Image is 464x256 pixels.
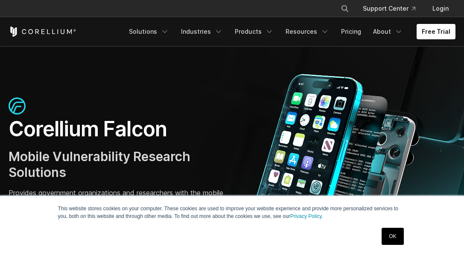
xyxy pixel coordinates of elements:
[9,149,190,180] span: Mobile Vulnerability Research Solutions
[337,1,353,16] button: Search
[336,24,366,39] a: Pricing
[330,1,455,16] div: Navigation Menu
[58,205,406,220] p: This website stores cookies on your computer. These cookies are used to improve your website expe...
[417,24,455,39] a: Free Trial
[124,24,174,39] a: Solutions
[280,24,334,39] a: Resources
[9,116,224,142] h1: Corellium Falcon
[9,97,26,115] img: falcon-icon
[124,24,455,39] div: Navigation Menu
[230,24,279,39] a: Products
[9,26,76,37] a: Corellium Home
[9,188,224,218] p: Provides government organizations and researchers with the mobile vulnerability research, exploit...
[368,24,408,39] a: About
[176,24,228,39] a: Industries
[290,213,323,219] a: Privacy Policy.
[426,1,455,16] a: Login
[382,228,403,245] a: OK
[356,1,422,16] a: Support Center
